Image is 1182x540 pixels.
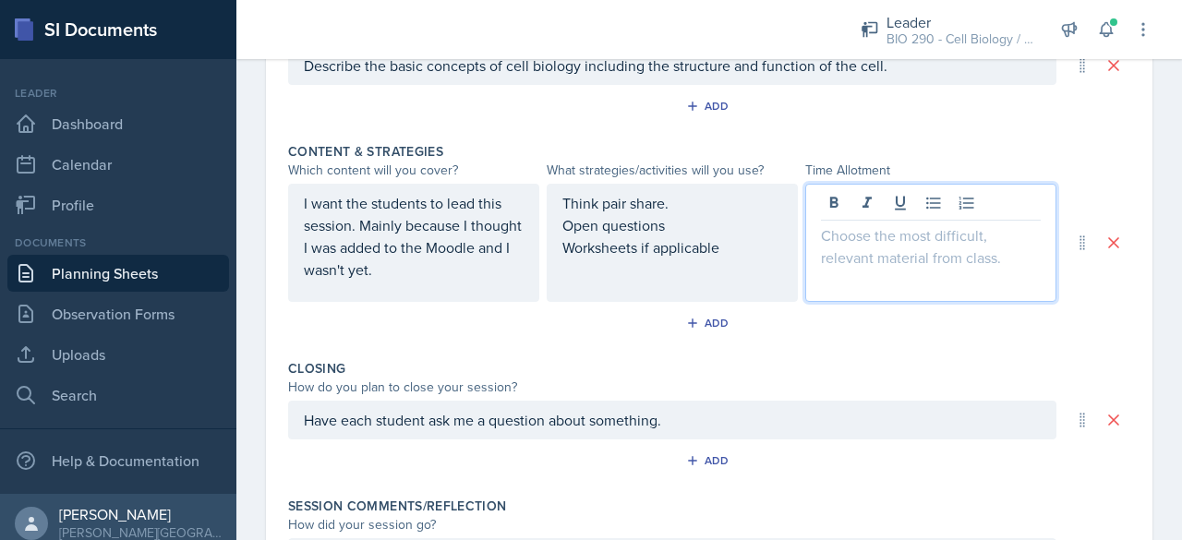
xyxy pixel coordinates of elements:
p: Think pair share. [562,192,782,214]
p: I want the students to lead this session. Mainly because I thought I was added to the Moodle and ... [304,192,524,281]
p: Worksheets if applicable [562,236,782,258]
button: Add [680,309,740,337]
p: Have each student ask me a question about something. [304,409,1041,431]
div: Documents [7,234,229,251]
div: Add [690,453,730,468]
div: [PERSON_NAME] [59,505,222,523]
div: Time Allotment [805,161,1056,180]
div: Add [690,99,730,114]
div: Leader [7,85,229,102]
a: Uploads [7,336,229,373]
button: Add [680,92,740,120]
a: Dashboard [7,105,229,142]
div: Add [690,316,730,330]
div: BIO 290 - Cell Biology / Fall 2025 [886,30,1034,49]
p: Describe the basic concepts of cell biology including the structure and function of the cell. [304,54,1041,77]
label: Session Comments/Reflection [288,497,506,515]
div: What strategies/activities will you use? [547,161,798,180]
button: Add [680,447,740,474]
div: How did your session go? [288,515,1056,534]
label: Closing [288,359,345,378]
a: Planning Sheets [7,255,229,292]
p: Open questions [562,214,782,236]
div: Which content will you cover? [288,161,539,180]
a: Profile [7,186,229,223]
a: Observation Forms [7,295,229,332]
div: How do you plan to close your session? [288,378,1056,397]
a: Calendar [7,146,229,183]
div: Help & Documentation [7,442,229,479]
a: Search [7,377,229,414]
label: Content & Strategies [288,142,443,161]
div: Leader [886,11,1034,33]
